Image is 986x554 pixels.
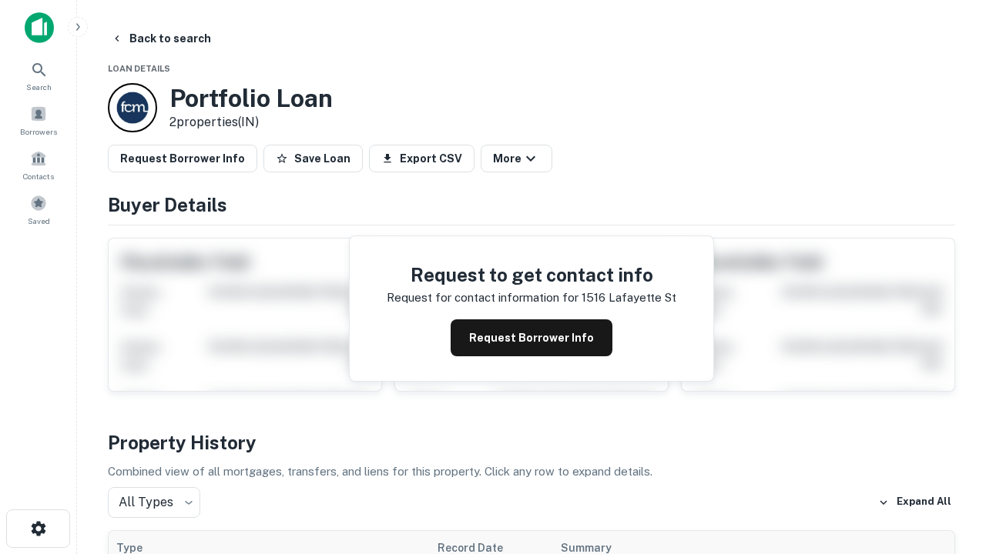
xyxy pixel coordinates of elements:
a: Search [5,55,72,96]
span: Loan Details [108,64,170,73]
h4: Buyer Details [108,191,955,219]
p: Combined view of all mortgages, transfers, and liens for this property. Click any row to expand d... [108,462,955,481]
h4: Property History [108,429,955,456]
span: Search [26,81,52,93]
iframe: Chat Widget [909,382,986,456]
p: 1516 lafayette st [582,289,676,307]
button: Expand All [874,491,955,514]
h3: Portfolio Loan [169,84,333,113]
a: Contacts [5,144,72,185]
button: Export CSV [369,145,475,172]
a: Saved [5,189,72,230]
p: 2 properties (IN) [169,113,333,132]
button: Request Borrower Info [108,145,257,172]
a: Borrowers [5,99,72,141]
span: Contacts [23,170,54,182]
span: Borrowers [20,125,57,138]
div: All Types [108,487,200,518]
button: More [481,145,552,172]
img: capitalize-icon.png [25,12,54,43]
button: Save Loan [263,145,363,172]
span: Saved [28,215,50,227]
h4: Request to get contact info [387,261,676,289]
button: Request Borrower Info [451,319,612,356]
p: Request for contact information for [387,289,579,307]
button: Back to search [105,25,217,52]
